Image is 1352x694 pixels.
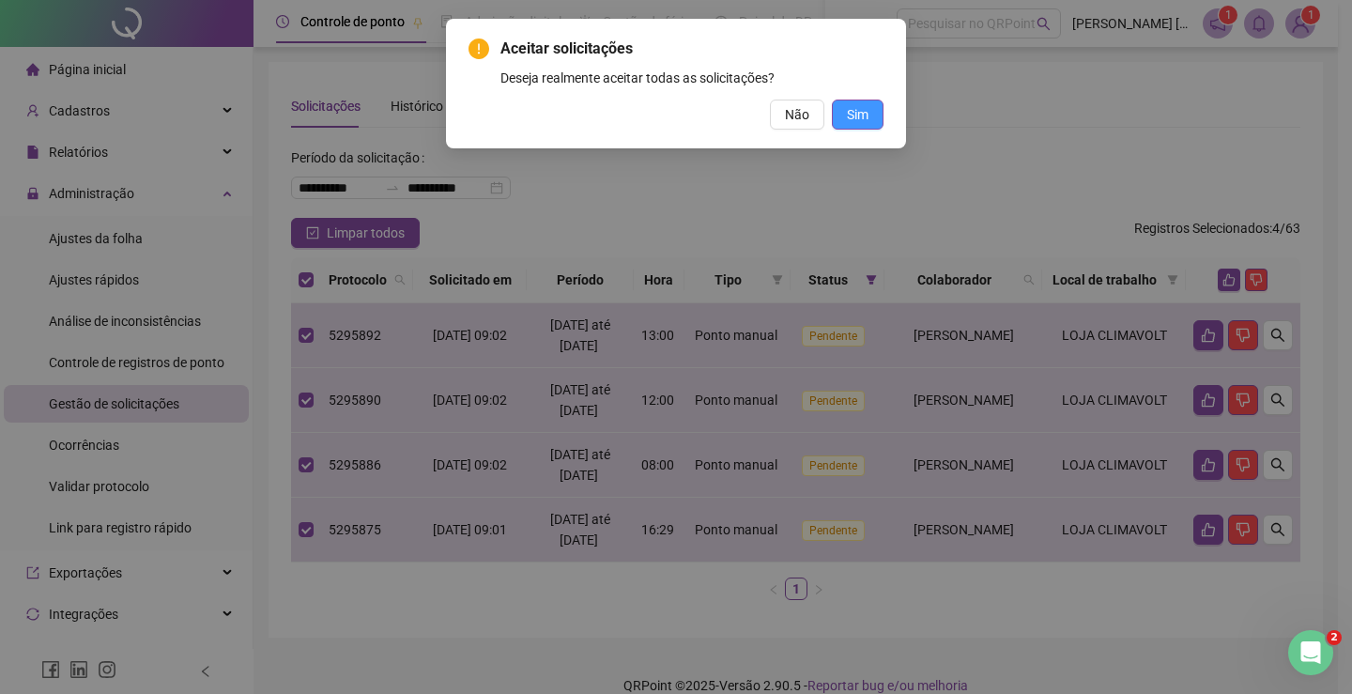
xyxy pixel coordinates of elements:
[847,104,868,125] span: Sim
[500,38,883,60] span: Aceitar solicitações
[770,100,824,130] button: Não
[469,39,489,59] span: exclamation-circle
[1327,630,1342,645] span: 2
[1288,630,1333,675] iframe: Intercom live chat
[785,104,809,125] span: Não
[832,100,883,130] button: Sim
[500,68,883,88] div: Deseja realmente aceitar todas as solicitações?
